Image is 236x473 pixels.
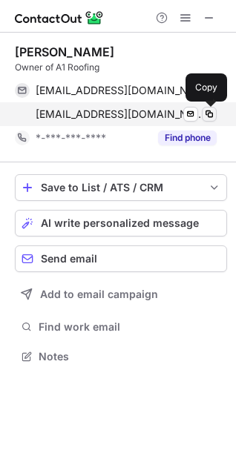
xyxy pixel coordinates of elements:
[15,61,227,74] div: Owner of A1 Roofing
[15,44,114,59] div: [PERSON_NAME]
[41,217,199,229] span: AI write personalized message
[158,130,217,145] button: Reveal Button
[15,9,104,27] img: ContactOut v5.3.10
[36,84,206,97] span: [EMAIL_ADDRESS][DOMAIN_NAME]
[15,346,227,367] button: Notes
[15,245,227,272] button: Send email
[15,281,227,308] button: Add to email campaign
[36,107,206,121] span: [EMAIL_ADDRESS][DOMAIN_NAME]
[41,253,97,265] span: Send email
[15,210,227,236] button: AI write personalized message
[15,174,227,201] button: save-profile-one-click
[40,288,158,300] span: Add to email campaign
[15,317,227,337] button: Find work email
[39,350,221,363] span: Notes
[41,182,201,193] div: Save to List / ATS / CRM
[39,320,221,334] span: Find work email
